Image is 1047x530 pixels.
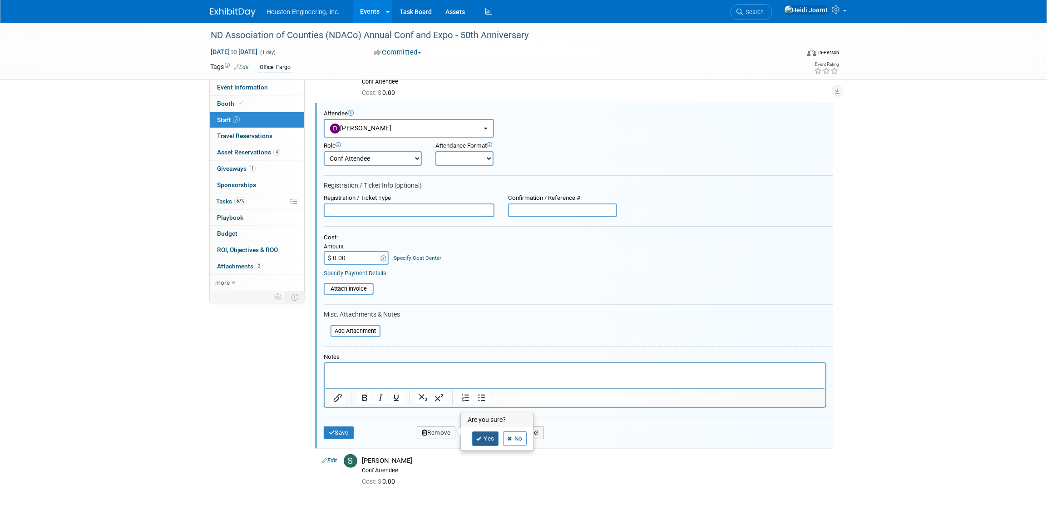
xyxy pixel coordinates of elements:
[362,467,826,474] div: Conf Attendee
[273,149,280,156] span: 4
[472,431,499,446] a: Yes
[458,391,474,404] button: Numbered list
[417,426,456,439] button: Remove
[324,182,833,190] div: Registration / Ticket Info (optional)
[324,311,833,319] div: Misc. Attachments & Notes
[784,5,828,15] img: Heidi Joarnt
[344,454,357,468] img: S.jpg
[324,234,833,242] div: Cost:
[233,116,240,123] span: 3
[217,116,240,124] span: Staff
[814,62,839,67] div: Event Rating
[210,128,304,144] a: Travel Reservations
[324,270,386,277] a: Specify Payment Details
[357,391,372,404] button: Bold
[362,478,382,485] span: Cost: $
[474,391,489,404] button: Bullet list
[210,242,304,258] a: ROI, Objectives & ROO
[415,391,431,404] button: Subscript
[270,291,286,303] td: Personalize Event Tab Strip
[435,142,553,150] div: Attendance Format
[217,84,268,91] span: Event Information
[259,50,276,55] span: (1 day)
[210,96,304,112] a: Booth
[731,4,772,20] a: Search
[210,48,258,56] span: [DATE] [DATE]
[207,27,785,44] div: ND Association of Counties (NDACo) Annual Conf and Expo - 50th Anniversary
[461,413,533,427] h3: Are you sure?
[743,9,764,15] span: Search
[210,8,256,17] img: ExhibitDay
[210,112,304,128] a: Staff3
[210,177,304,193] a: Sponsorships
[210,161,304,177] a: Giveaways1
[217,100,245,107] span: Booth
[217,263,262,270] span: Attachments
[324,142,422,150] div: Role
[807,49,816,56] img: Format-Inperson.png
[394,255,442,261] a: Specify Cost Center
[230,48,238,55] span: to
[508,194,617,202] div: Confirmation / Reference #:
[234,198,247,204] span: 67%
[217,181,256,188] span: Sponsorships
[362,456,826,465] div: [PERSON_NAME]
[217,214,243,221] span: Playbook
[217,132,272,139] span: Travel Reservations
[257,63,293,72] div: Office: Fargo
[217,246,278,253] span: ROI, Objectives & ROO
[238,101,243,106] i: Booth reservation complete
[216,198,247,205] span: Tasks
[324,426,354,439] button: Save
[330,391,346,404] button: Insert/edit link
[217,165,256,172] span: Giveaways
[362,478,399,485] span: 0.00
[324,119,494,138] button: [PERSON_NAME]
[431,391,447,404] button: Superscript
[210,258,304,274] a: Attachments2
[210,226,304,242] a: Budget
[746,47,839,61] div: Event Format
[217,149,280,156] span: Asset Reservations
[267,8,340,15] span: Houston Engineering, Inc.
[210,275,304,291] a: more
[210,79,304,95] a: Event Information
[215,279,230,286] span: more
[371,48,425,57] button: Committed
[324,353,826,361] div: Notes
[322,457,337,464] a: Edit
[389,391,404,404] button: Underline
[324,194,494,202] div: Registration / Ticket Type
[325,363,825,388] iframe: Rich Text Area
[324,110,833,118] div: Attendee
[818,49,839,56] div: In-Person
[210,62,249,73] td: Tags
[362,89,399,96] span: 0.00
[330,124,392,132] span: [PERSON_NAME]
[362,89,382,96] span: Cost: $
[373,391,388,404] button: Italic
[234,64,249,70] a: Edit
[324,243,390,251] div: Amount
[210,193,304,209] a: Tasks67%
[210,144,304,160] a: Asset Reservations4
[217,230,237,237] span: Budget
[362,78,826,85] div: Conf Attendee
[210,210,304,226] a: Playbook
[286,291,305,303] td: Toggle Event Tabs
[249,165,256,172] span: 1
[503,431,527,446] a: No
[256,263,262,269] span: 2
